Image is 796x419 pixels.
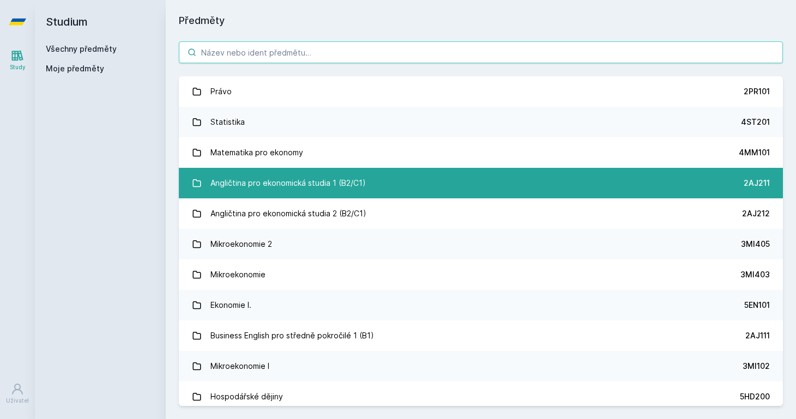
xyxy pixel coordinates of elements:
div: Mikroekonomie [210,264,266,286]
a: Všechny předměty [46,44,117,53]
input: Název nebo ident předmětu… [179,41,783,63]
a: Uživatel [2,377,33,410]
div: Angličtina pro ekonomická studia 1 (B2/C1) [210,172,366,194]
a: Hospodářské dějiny 5HD200 [179,381,783,412]
div: Právo [210,81,232,102]
a: Study [2,44,33,77]
div: 2PR101 [744,86,770,97]
h1: Předměty [179,13,783,28]
div: Uživatel [6,397,29,405]
div: 5EN101 [744,300,770,311]
span: Moje předměty [46,63,104,74]
div: 2AJ212 [742,208,770,219]
a: Právo 2PR101 [179,76,783,107]
a: Angličtina pro ekonomická studia 2 (B2/C1) 2AJ212 [179,198,783,229]
a: Statistika 4ST201 [179,107,783,137]
div: 4ST201 [741,117,770,127]
a: Mikroekonomie I 3MI102 [179,351,783,381]
div: 2AJ211 [744,178,770,189]
div: Mikroekonomie 2 [210,233,272,255]
div: Angličtina pro ekonomická studia 2 (B2/C1) [210,203,366,224]
div: Hospodářské dějiny [210,386,283,408]
div: Mikroekonomie I [210,355,269,377]
div: Matematika pro ekonomy [210,142,303,163]
div: 3MI405 [741,239,770,250]
a: Angličtina pro ekonomická studia 1 (B2/C1) 2AJ211 [179,168,783,198]
a: Matematika pro ekonomy 4MM101 [179,137,783,168]
a: Mikroekonomie 3MI403 [179,259,783,290]
a: Ekonomie I. 5EN101 [179,290,783,320]
div: Business English pro středně pokročilé 1 (B1) [210,325,374,347]
div: Ekonomie I. [210,294,251,316]
div: Study [10,63,26,71]
a: Mikroekonomie 2 3MI405 [179,229,783,259]
div: 4MM101 [739,147,770,158]
div: 5HD200 [740,391,770,402]
a: Business English pro středně pokročilé 1 (B1) 2AJ111 [179,320,783,351]
div: 2AJ111 [745,330,770,341]
div: Statistika [210,111,245,133]
div: 3MI403 [740,269,770,280]
div: 3MI102 [743,361,770,372]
